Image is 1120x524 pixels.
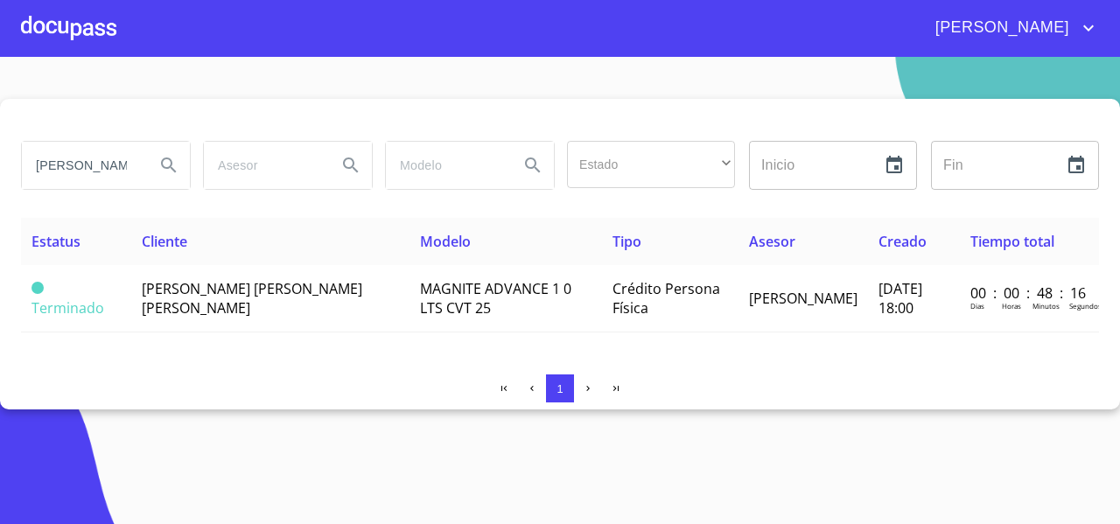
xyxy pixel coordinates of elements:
[749,232,795,251] span: Asesor
[204,142,323,189] input: search
[148,144,190,186] button: Search
[330,144,372,186] button: Search
[612,232,641,251] span: Tipo
[546,374,574,402] button: 1
[970,283,1088,303] p: 00 : 00 : 48 : 16
[878,279,922,318] span: [DATE] 18:00
[612,279,720,318] span: Crédito Persona Física
[970,301,984,311] p: Dias
[142,232,187,251] span: Cliente
[1032,301,1060,311] p: Minutos
[1002,301,1021,311] p: Horas
[31,298,104,318] span: Terminado
[922,14,1099,42] button: account of current user
[420,279,571,318] span: MAGNITE ADVANCE 1 0 LTS CVT 25
[512,144,554,186] button: Search
[567,141,735,188] div: ​
[386,142,505,189] input: search
[922,14,1078,42] span: [PERSON_NAME]
[22,142,141,189] input: search
[749,289,857,308] span: [PERSON_NAME]
[1069,301,1102,311] p: Segundos
[420,232,471,251] span: Modelo
[31,282,44,294] span: Terminado
[556,382,563,395] span: 1
[142,279,362,318] span: [PERSON_NAME] [PERSON_NAME] [PERSON_NAME]
[31,232,80,251] span: Estatus
[878,232,927,251] span: Creado
[970,232,1054,251] span: Tiempo total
